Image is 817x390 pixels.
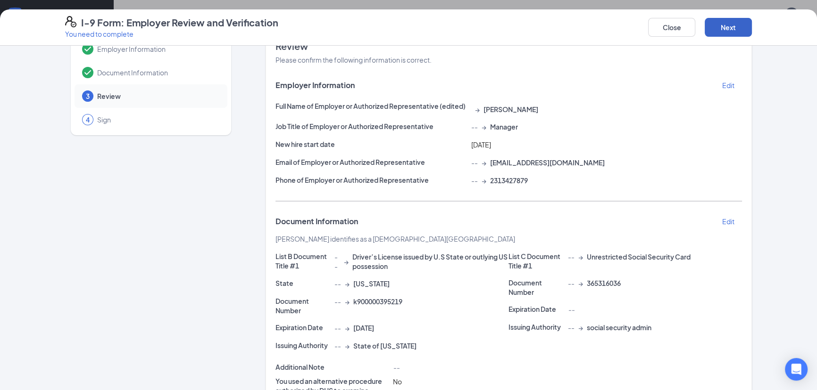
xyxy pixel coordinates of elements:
[578,278,583,288] span: →
[490,176,528,185] span: 2313427879
[97,44,218,54] span: Employer Information
[578,252,583,261] span: →
[353,341,417,350] span: State of [US_STATE]
[509,304,564,314] p: Expiration Date
[568,252,575,261] span: --
[275,40,742,53] span: Review
[334,252,340,271] span: --
[490,158,605,167] span: [EMAIL_ADDRESS][DOMAIN_NAME]
[275,341,331,350] p: Issuing Authority
[345,279,350,288] span: →
[275,56,432,64] span: Please confirm the following information is correct.
[275,139,468,149] p: New hire start date
[275,101,468,111] p: Full Name of Employer or Authorized Representative (edited)
[86,115,90,124] span: 4
[97,91,218,101] span: Review
[509,278,564,297] p: Document Number
[353,323,374,333] span: [DATE]
[65,29,278,39] p: You need to complete
[275,81,355,90] span: Employer Information
[334,279,341,288] span: --
[275,157,468,167] p: Email of Employer or Authorized Representative
[353,297,402,306] span: k900000395219
[648,18,695,37] button: Close
[97,68,218,77] span: Document Information
[334,297,341,306] span: --
[275,175,468,185] p: Phone of Employer or Authorized Representative
[81,16,278,29] h4: I-9 Form: Employer Review and Verification
[345,297,350,306] span: →
[275,122,468,131] p: Job Title of Employer or Authorized Representative
[65,16,76,27] svg: FormI9EVerifyIcon
[82,43,93,55] svg: Checkmark
[490,122,518,131] span: Manager
[345,341,350,350] span: →
[475,105,480,114] span: →
[334,323,341,333] span: --
[97,115,218,124] span: Sign
[722,81,734,90] p: Edit
[722,217,734,226] p: Edit
[334,341,341,350] span: --
[471,140,491,149] span: [DATE]
[484,105,538,114] span: [PERSON_NAME]
[785,358,808,381] div: Open Intercom Messenger
[509,252,564,270] p: List C Document Title #1
[275,323,331,332] p: Expiration Date
[568,278,575,288] span: --
[471,176,478,185] span: --
[568,323,575,332] span: --
[86,91,90,101] span: 3
[587,323,651,332] span: social security admin
[482,122,486,131] span: →
[345,323,350,333] span: →
[471,158,478,167] span: --
[578,323,583,332] span: →
[393,363,400,372] span: --
[568,305,575,314] span: --
[82,67,93,78] svg: Checkmark
[587,278,621,288] span: 365316036
[482,158,486,167] span: →
[352,252,509,271] span: Driver’s License issued by U.S State or outlying US possession
[482,176,486,185] span: →
[587,252,691,261] span: Unrestricted Social Security Card
[275,252,331,270] p: List B Document Title #1
[275,217,358,226] span: Document Information
[705,18,752,37] button: Next
[275,235,515,243] span: [PERSON_NAME] identifies as a [DEMOGRAPHIC_DATA][GEOGRAPHIC_DATA]
[344,257,349,266] span: →
[393,377,402,386] span: No
[275,278,331,288] p: State
[509,322,564,332] p: Issuing Authority
[353,279,390,288] span: [US_STATE]
[471,122,478,131] span: --
[275,296,331,315] p: Document Number
[275,362,389,372] p: Additional Note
